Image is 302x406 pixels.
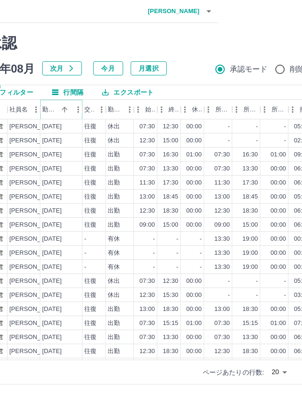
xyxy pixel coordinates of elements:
div: 07:30 [214,150,230,159]
div: 00:00 [186,277,202,286]
div: 往復 [84,192,96,201]
div: 15:00 [163,221,178,229]
div: 00:00 [186,122,202,131]
div: [DATE] [42,164,62,173]
div: - [228,291,230,300]
div: 18:30 [163,305,178,314]
div: 13:00 [214,192,230,201]
div: 休出 [108,291,120,300]
div: [PERSON_NAME] [9,263,60,272]
div: 往復 [84,136,96,145]
div: [PERSON_NAME] [9,319,60,328]
div: 12:30 [140,136,155,145]
div: - [153,263,155,272]
div: 往復 [84,291,96,300]
div: 社員名 [9,100,28,119]
div: 00:00 [271,305,286,314]
div: - [84,235,86,244]
div: [DATE] [42,207,62,215]
button: 行間隔 [44,85,91,99]
div: [PERSON_NAME] [9,164,60,173]
div: 交通費 [82,100,106,119]
div: 07:30 [140,277,155,286]
div: 13:30 [243,164,258,173]
div: 交通費 [84,100,95,119]
div: 13:30 [163,164,178,173]
div: 00:00 [186,136,202,145]
div: 13:30 [214,235,230,244]
div: 01:00 [186,150,202,159]
div: 00:00 [271,235,286,244]
div: 18:45 [243,192,258,201]
div: - [153,249,155,258]
div: 00:00 [271,207,286,215]
div: [PERSON_NAME] [9,207,60,215]
div: 18:30 [243,305,258,314]
div: 00:00 [271,192,286,201]
div: 13:00 [214,305,230,314]
div: [DATE] [42,319,62,328]
div: 13:30 [243,333,258,342]
div: 休憩 [181,100,204,119]
div: 00:00 [271,333,286,342]
div: 所定開始 [204,100,232,119]
button: メニュー [95,103,109,117]
div: [PERSON_NAME] [9,150,60,159]
div: 勤務日 [42,100,58,119]
button: メニュー [123,103,137,117]
div: 往復 [84,122,96,131]
div: 18:30 [243,207,258,215]
div: 出勤 [108,319,120,328]
div: 09:00 [214,221,230,229]
div: 終業 [169,100,179,119]
div: [PERSON_NAME] [9,249,60,258]
div: 16:30 [163,150,178,159]
div: - [228,122,230,131]
div: 往復 [84,277,96,286]
div: 休出 [108,277,120,286]
div: 休憩 [192,100,202,119]
div: 所定開始 [215,100,230,119]
div: 始業 [145,100,155,119]
div: 往復 [84,150,96,159]
div: 00:00 [186,221,202,229]
div: 勤務日 [40,100,82,119]
div: [PERSON_NAME] [9,192,60,201]
div: 00:00 [186,164,202,173]
div: 12:30 [140,347,155,356]
div: 07:30 [140,150,155,159]
div: [DATE] [42,150,62,159]
div: 12:30 [140,291,155,300]
div: 社員名 [7,100,40,119]
div: 00:00 [271,164,286,173]
div: - [228,136,230,145]
div: 所定休憩 [260,100,288,119]
div: [DATE] [42,122,62,131]
div: 00:00 [271,178,286,187]
button: 今月 [93,61,123,75]
div: 00:00 [186,291,202,300]
div: 01:00 [271,150,286,159]
div: 13:30 [214,249,230,258]
div: [DATE] [42,178,62,187]
div: 出勤 [108,192,120,201]
div: 07:30 [140,319,155,328]
div: 00:00 [186,333,202,342]
div: 15:00 [243,221,258,229]
div: 12:30 [163,122,178,131]
div: 往復 [84,319,96,328]
div: 17:30 [243,178,258,187]
div: [PERSON_NAME] [9,221,60,229]
div: 16:30 [243,150,258,159]
div: [DATE] [42,277,62,286]
div: 終業 [157,100,181,119]
div: - [284,136,286,145]
div: - [84,263,86,272]
div: - [256,291,258,300]
div: 19:00 [243,263,258,272]
div: - [153,235,155,244]
div: 休出 [108,136,120,145]
div: 13:00 [140,192,155,201]
div: 往復 [84,164,96,173]
div: 00:00 [186,192,202,201]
